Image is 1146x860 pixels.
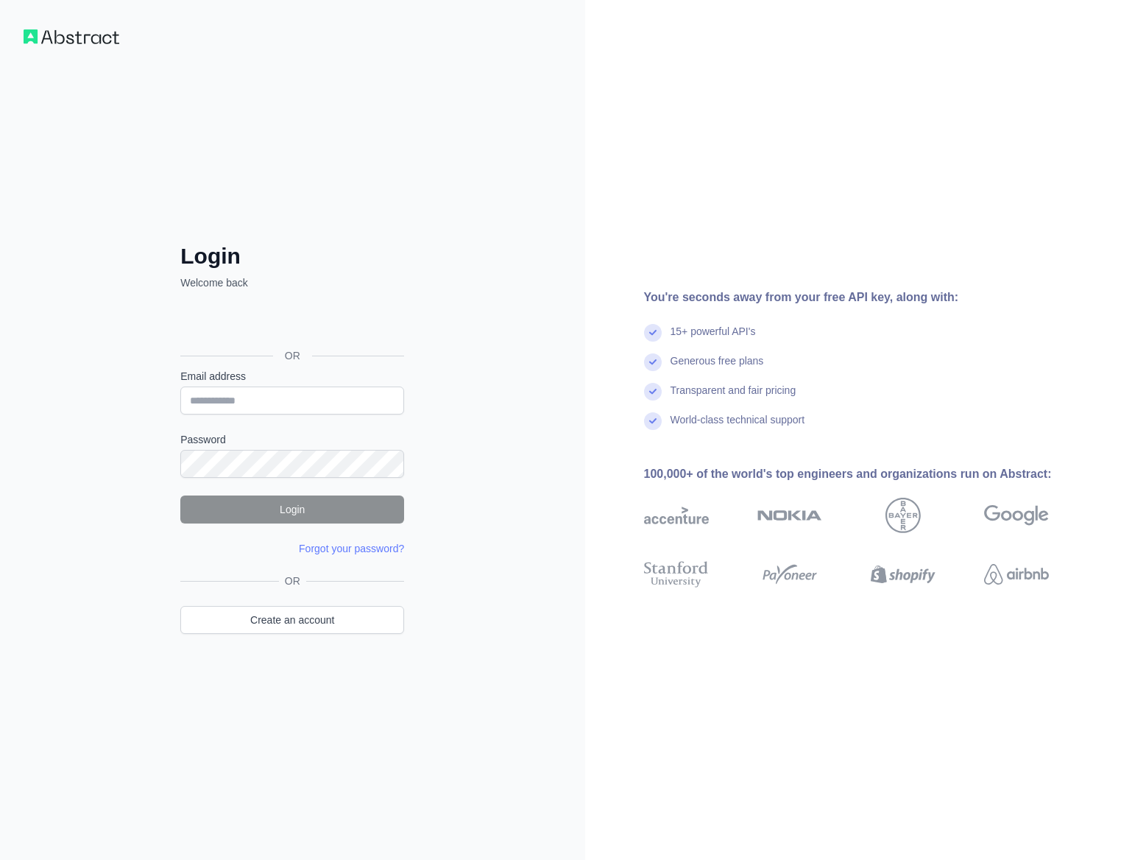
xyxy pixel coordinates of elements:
[180,275,404,290] p: Welcome back
[644,498,709,533] img: accenture
[644,558,709,591] img: stanford university
[757,498,822,533] img: nokia
[644,465,1096,483] div: 100,000+ of the world's top engineers and organizations run on Abstract:
[279,574,306,588] span: OR
[273,348,312,363] span: OR
[644,324,662,342] img: check mark
[671,324,756,353] div: 15+ powerful API's
[180,606,404,634] a: Create an account
[180,369,404,384] label: Email address
[671,353,764,383] div: Generous free plans
[871,558,935,591] img: shopify
[180,432,404,447] label: Password
[671,412,805,442] div: World-class technical support
[671,383,796,412] div: Transparent and fair pricing
[180,496,404,524] button: Login
[173,306,408,339] iframe: Sign in with Google Button
[885,498,921,533] img: bayer
[644,383,662,401] img: check mark
[757,558,822,591] img: payoneer
[644,289,1096,306] div: You're seconds away from your free API key, along with:
[299,543,404,554] a: Forgot your password?
[644,412,662,430] img: check mark
[984,558,1049,591] img: airbnb
[180,243,404,269] h2: Login
[984,498,1049,533] img: google
[24,29,119,44] img: Workflow
[644,353,662,371] img: check mark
